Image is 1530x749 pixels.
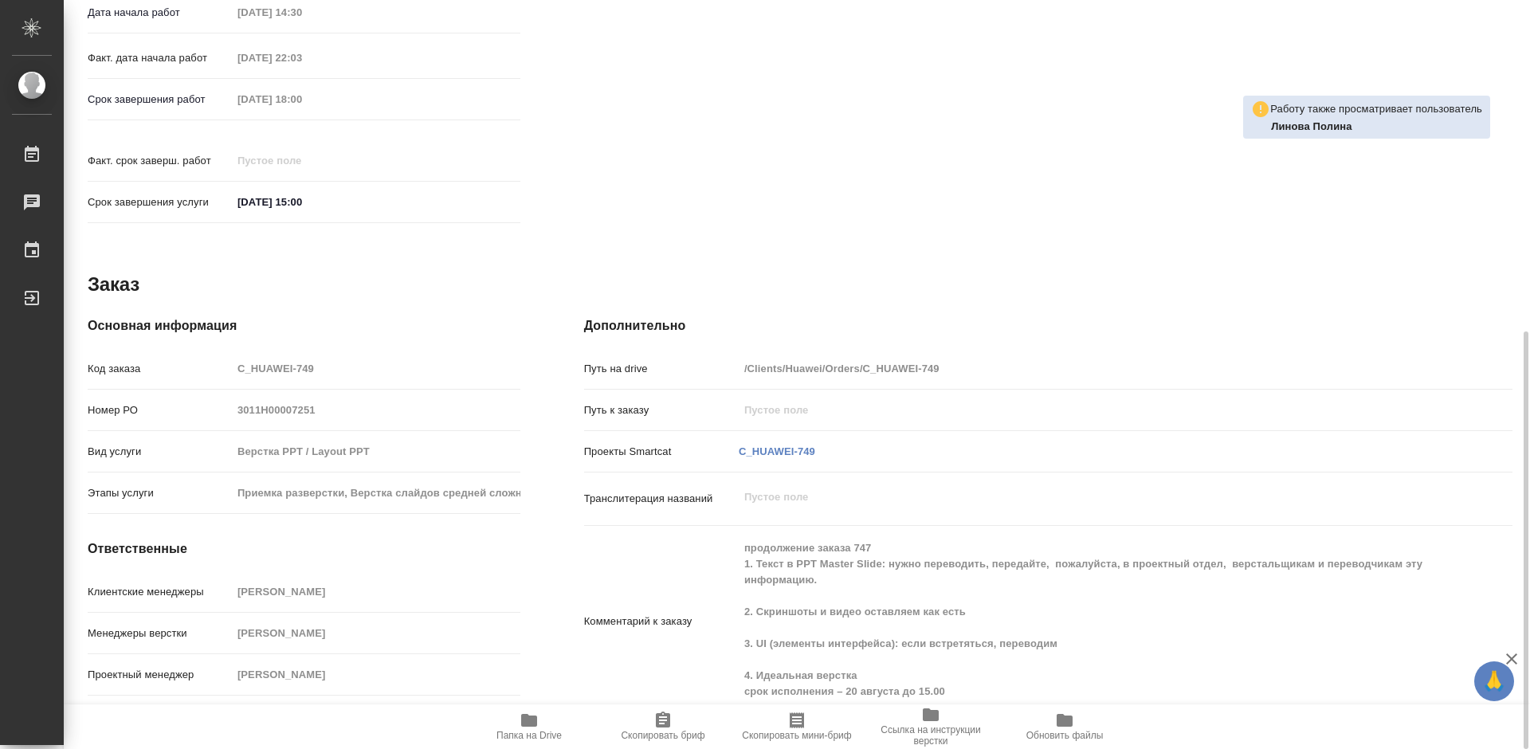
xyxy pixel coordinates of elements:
p: Проекты Smartcat [584,444,739,460]
span: Обновить файлы [1026,730,1104,741]
input: Пустое поле [232,440,520,463]
button: 🙏 [1474,661,1514,701]
p: Дата начала работ [88,5,232,21]
p: Линова Полина [1271,119,1482,135]
button: Папка на Drive [462,704,596,749]
input: Пустое поле [232,580,520,603]
button: Скопировать бриф [596,704,730,749]
input: Пустое поле [232,149,371,172]
p: Факт. срок заверш. работ [88,153,232,169]
b: Линова Полина [1271,120,1351,132]
p: Срок завершения работ [88,92,232,108]
textarea: продолжение заказа 747 1. Текст в PPT Master Slide: нужно переводить, передайте, пожалуйста, в пр... [739,535,1435,705]
p: Номер РО [88,402,232,418]
p: Этапы услуги [88,485,232,501]
p: Проектный менеджер [88,667,232,683]
p: Путь к заказу [584,402,739,418]
input: Пустое поле [739,398,1435,422]
p: Путь на drive [584,361,739,377]
input: Пустое поле [232,622,520,645]
button: Обновить файлы [998,704,1132,749]
p: Клиентские менеджеры [88,584,232,600]
p: Менеджеры верстки [88,625,232,641]
input: Пустое поле [232,46,371,69]
input: Пустое поле [232,1,371,24]
h4: Ответственные [88,539,520,559]
p: Код заказа [88,361,232,377]
p: Работу также просматривает пользователь [1270,101,1482,117]
span: 🙏 [1481,665,1508,698]
h2: Заказ [88,272,139,297]
p: Срок завершения услуги [88,194,232,210]
p: Комментарий к заказу [584,614,739,629]
span: Папка на Drive [496,730,562,741]
p: Вид услуги [88,444,232,460]
input: Пустое поле [232,398,520,422]
p: Факт. дата начала работ [88,50,232,66]
button: Скопировать мини-бриф [730,704,864,749]
h4: Дополнительно [584,316,1512,335]
input: Пустое поле [739,357,1435,380]
input: Пустое поле [232,663,520,686]
span: Скопировать бриф [621,730,704,741]
input: Пустое поле [232,357,520,380]
input: Пустое поле [232,481,520,504]
input: Пустое поле [232,88,371,111]
p: Транслитерация названий [584,491,739,507]
h4: Основная информация [88,316,520,335]
input: ✎ Введи что-нибудь [232,190,371,214]
span: Ссылка на инструкции верстки [873,724,988,747]
span: Скопировать мини-бриф [742,730,851,741]
button: Ссылка на инструкции верстки [864,704,998,749]
a: C_HUAWEI-749 [739,445,815,457]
